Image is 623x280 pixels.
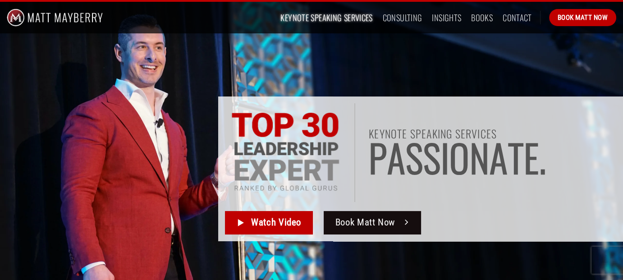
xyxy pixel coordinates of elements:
a: Books [471,9,493,26]
a: Insights [432,9,461,26]
img: Top 30 Leadership Experts [231,112,340,193]
h1: Keynote Speaking Services [369,128,616,139]
a: Book Matt Now [549,9,616,26]
a: Contact [503,9,532,26]
span: s [406,139,423,176]
span: a [387,139,406,176]
span: Watch Video [251,215,301,230]
img: Matt Mayberry [7,2,103,33]
span: t [508,139,524,176]
span: o [449,139,470,176]
span: a [490,139,508,176]
span: . [539,139,546,176]
a: Watch Video [225,211,313,234]
span: i [441,139,449,176]
a: Keynote Speaking Services [280,9,372,26]
a: Book Matt Now [324,211,421,234]
a: Consulting [383,9,422,26]
span: Book Matt Now [558,12,608,23]
span: Book Matt Now [335,215,395,230]
span: e [524,139,539,176]
span: P [369,139,387,176]
span: s [423,139,441,176]
span: n [470,139,490,176]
